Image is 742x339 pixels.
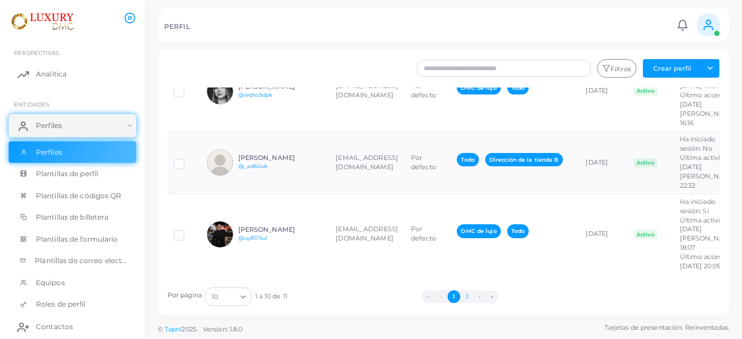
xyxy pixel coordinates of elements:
[238,163,268,169] a: @_ad6ouk
[486,290,499,303] button: Go to last page
[9,228,136,250] a: Plantillas de formulario
[448,290,460,303] button: Ir a la página 1
[9,141,136,163] a: Perfiles
[14,49,59,56] font: PERSPECTIVAS
[680,91,737,127] font: Último acceso: [DATE][PERSON_NAME] 16:16
[238,235,268,241] a: @uy8175u1
[238,92,273,98] a: @wqho5dpk
[207,78,233,104] img: avatar
[9,206,136,228] a: Plantillas de billetera
[36,121,62,130] font: Perfiles
[680,253,728,270] font: Último acceso: [DATE] 20:09
[680,135,715,152] font: Ha iniciado sesión: No
[597,59,636,78] button: Filtros
[36,70,67,78] font: Analítica
[605,323,729,331] font: Tarjetas de presentación. Reinventadas.
[411,154,436,171] font: Por defecto
[36,322,73,331] font: Contactos
[461,156,474,163] font: Todo
[9,114,136,137] a: Perfiles
[489,156,559,163] font: Dirección de la tienda B
[461,228,496,234] font: DMC de lujo
[10,11,75,32] img: logo
[35,256,145,265] font: Plantillas de correo electrónico
[585,158,608,166] font: [DATE]
[207,221,233,247] img: avatar
[511,228,525,234] font: Todo
[165,325,182,333] a: Tapni
[336,82,398,99] font: [EMAIL_ADDRESS][DOMAIN_NAME]
[36,300,86,308] font: Roles de perfil
[461,85,496,91] font: DMC de lujo
[9,63,136,86] a: Analítica
[511,85,525,91] font: Todo
[36,213,109,221] font: Plantillas de billetera
[181,325,196,333] font: 2025
[643,59,701,78] button: Crear perfil
[453,293,455,300] font: 1
[636,159,654,166] font: Activo
[36,169,98,178] font: Plantillas de perfil
[336,225,398,242] font: [EMAIL_ADDRESS][DOMAIN_NAME]
[336,154,398,171] font: [EMAIL_ADDRESS][DOMAIN_NAME]
[36,235,118,243] font: Plantillas de formulario
[636,88,654,94] font: Activo
[203,325,243,333] font: Versión: 1.8.0
[164,23,190,31] font: PERFIL
[212,293,218,301] font: 10
[36,191,122,200] font: Plantillas de códigos QR
[36,278,65,287] font: Equipos
[219,290,236,303] input: Buscar opción
[288,290,633,303] ul: Paginación
[168,291,202,299] font: Por página
[9,163,136,185] a: Plantillas de perfil
[14,101,49,108] font: ENTIDADES
[585,230,608,238] font: [DATE]
[9,315,136,338] a: Contactos
[460,290,473,303] button: Go to page 2
[158,325,163,333] font: ©
[473,290,486,303] button: Go to next page
[9,185,136,207] a: Plantillas de códigos QR
[411,82,436,99] font: Por defecto
[36,148,62,156] font: Perfiles
[680,198,715,215] font: Ha iniciado sesión: Sí
[610,65,631,73] font: Filtros
[411,225,436,242] font: Por defecto
[9,250,136,272] a: Plantillas de correo electrónico
[636,231,654,238] font: Activo
[9,293,136,315] a: Roles de perfil
[205,287,252,306] div: Buscar opción
[585,86,608,94] font: [DATE]
[653,64,691,72] font: Crear perfil
[9,272,136,294] a: Equipos
[238,154,295,162] font: [PERSON_NAME]
[238,225,295,234] font: [PERSON_NAME]
[680,154,737,189] font: Última actividad: [DATE][PERSON_NAME] 22:32
[255,292,288,300] font: 1 a 10 de 11
[207,150,233,176] img: avatar
[680,216,737,252] font: Última actividad: [DATE][PERSON_NAME] 18:07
